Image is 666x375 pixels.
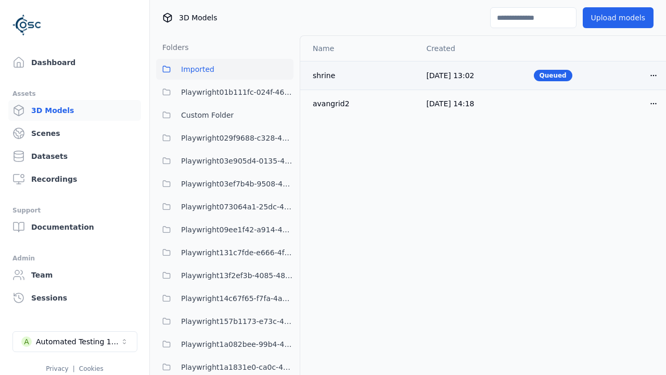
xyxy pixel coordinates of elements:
[156,128,293,148] button: Playwright029f9688-c328-482d-9c42-3b0c529f8514
[156,42,189,53] h3: Folders
[156,334,293,355] button: Playwright1a082bee-99b4-4375-8133-1395ef4c0af5
[8,169,141,190] a: Recordings
[179,12,217,23] span: 3D Models
[534,70,572,81] div: Queued
[181,269,293,282] span: Playwright13f2ef3b-4085-48b8-a429-2a4839ebbf05
[181,223,293,236] span: Playwright09ee1f42-a914-43b3-abf1-e7ca57cf5f96
[21,336,32,347] div: A
[181,63,214,76] span: Imported
[300,36,418,61] th: Name
[181,361,293,373] span: Playwright1a1831e0-ca0c-4e14-bc08-f87064ef1ded
[156,151,293,171] button: Playwright03e905d4-0135-4922-94e2-0c56aa41bf04
[8,123,141,144] a: Scenes
[156,82,293,103] button: Playwright01b111fc-024f-466d-9bae-c06bfb571c6d
[8,100,141,121] a: 3D Models
[8,287,141,308] a: Sessions
[313,70,409,81] div: shrine
[181,109,234,121] span: Custom Folder
[156,173,293,194] button: Playwright03ef7b4b-9508-47f0-8afd-5e0ec78663fc
[181,338,293,351] span: Playwright1a082bee-99b4-4375-8133-1395ef4c0af5
[8,146,141,167] a: Datasets
[313,98,409,109] div: avangrid2
[181,246,293,259] span: Playwright131c7fde-e666-4f3e-be7e-075966dc97bc
[583,7,654,28] button: Upload models
[181,315,293,328] span: Playwright157b1173-e73c-4808-a1ac-12e2e4cec217
[181,155,293,167] span: Playwright03e905d4-0135-4922-94e2-0c56aa41bf04
[418,36,525,61] th: Created
[8,52,141,73] a: Dashboard
[426,99,474,108] span: [DATE] 14:18
[181,132,293,144] span: Playwright029f9688-c328-482d-9c42-3b0c529f8514
[73,365,75,372] span: |
[181,86,293,98] span: Playwright01b111fc-024f-466d-9bae-c06bfb571c6d
[79,365,104,372] a: Cookies
[426,71,474,80] span: [DATE] 13:02
[156,265,293,286] button: Playwright13f2ef3b-4085-48b8-a429-2a4839ebbf05
[12,331,137,352] button: Select a workspace
[12,252,137,265] div: Admin
[156,219,293,240] button: Playwright09ee1f42-a914-43b3-abf1-e7ca57cf5f96
[156,288,293,309] button: Playwright14c67f65-f7fa-4a69-9dce-fa9a259dcaa1
[12,204,137,217] div: Support
[156,196,293,217] button: Playwright073064a1-25dc-42be-bd5d-9b023c0ea8dd
[181,178,293,190] span: Playwright03ef7b4b-9508-47f0-8afd-5e0ec78663fc
[46,365,68,372] a: Privacy
[181,201,293,213] span: Playwright073064a1-25dc-42be-bd5d-9b023c0ea8dd
[12,87,137,100] div: Assets
[156,59,293,80] button: Imported
[156,311,293,332] button: Playwright157b1173-e73c-4808-a1ac-12e2e4cec217
[36,336,120,347] div: Automated Testing 1 - Playwright
[8,217,141,238] a: Documentation
[156,105,293,126] button: Custom Folder
[181,292,293,305] span: Playwright14c67f65-f7fa-4a69-9dce-fa9a259dcaa1
[12,10,42,40] img: Logo
[156,242,293,263] button: Playwright131c7fde-e666-4f3e-be7e-075966dc97bc
[8,265,141,285] a: Team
